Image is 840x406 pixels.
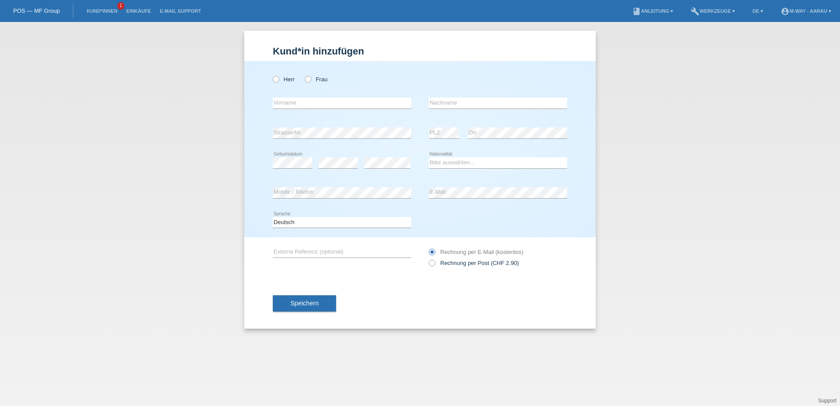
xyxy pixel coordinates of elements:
a: POS — MF Group [13,7,60,14]
a: bookAnleitung ▾ [628,8,677,14]
i: book [632,7,641,16]
input: Rechnung per Post (CHF 2.90) [429,260,434,271]
a: Support [818,398,836,404]
button: Speichern [273,295,336,312]
h1: Kund*in hinzufügen [273,46,567,57]
label: Rechnung per Post (CHF 2.90) [429,260,519,266]
a: account_circlem-way - Aarau ▾ [776,8,836,14]
a: DE ▾ [748,8,768,14]
label: Rechnung per E-Mail (kostenlos) [429,249,523,255]
i: account_circle [781,7,789,16]
label: Frau [305,76,327,83]
span: 1 [117,2,124,10]
span: Speichern [290,300,319,307]
a: Einkäufe [122,8,155,14]
input: Frau [305,76,311,82]
a: E-Mail Support [156,8,206,14]
label: Herr [273,76,295,83]
input: Herr [273,76,279,82]
input: Rechnung per E-Mail (kostenlos) [429,249,434,260]
i: build [691,7,699,16]
a: buildWerkzeuge ▾ [686,8,739,14]
a: Kund*innen [82,8,122,14]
